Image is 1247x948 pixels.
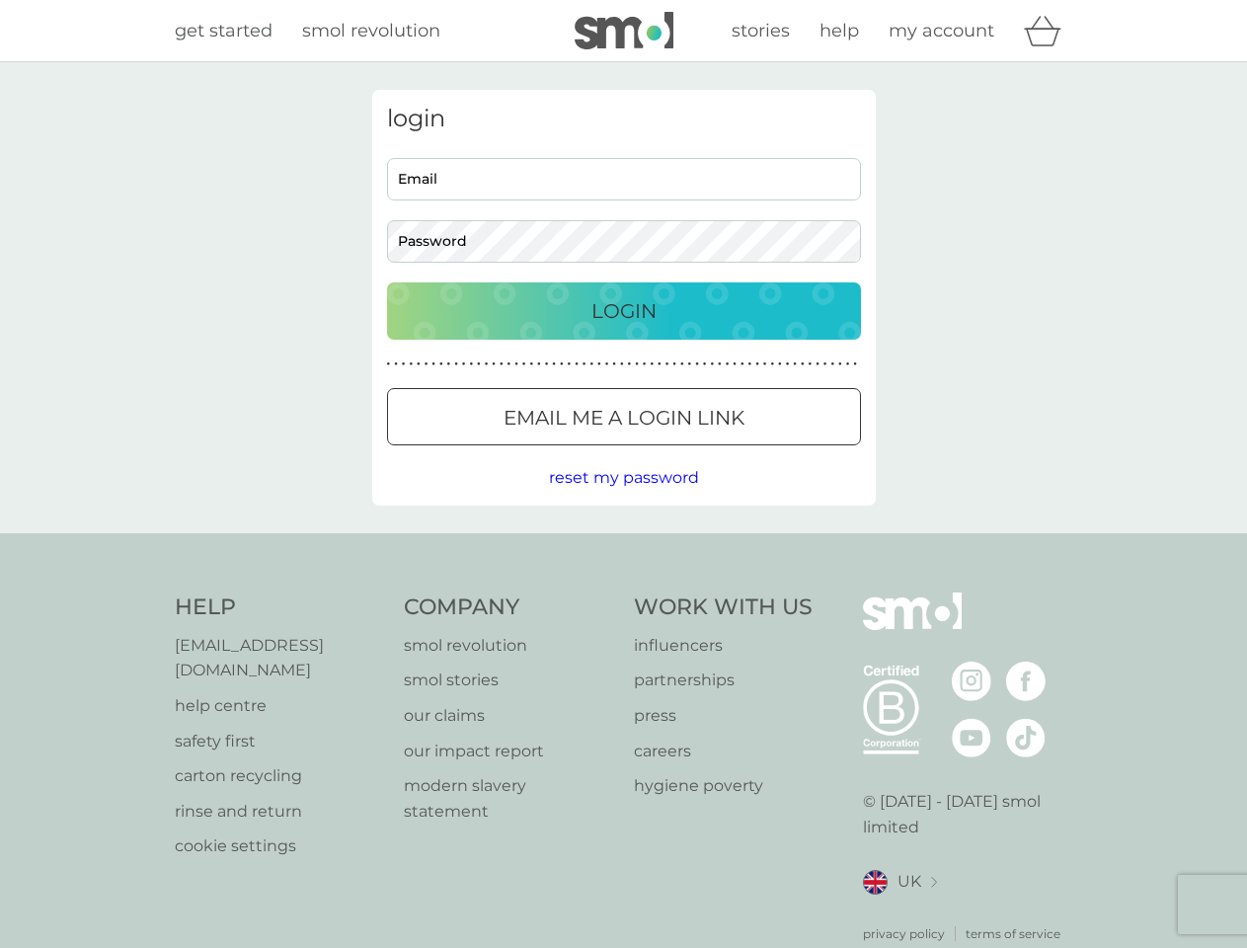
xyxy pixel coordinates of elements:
[175,693,385,719] a: help centre
[537,359,541,369] p: ●
[605,359,609,369] p: ●
[838,359,842,369] p: ●
[404,703,614,729] a: our claims
[703,359,707,369] p: ●
[755,359,759,369] p: ●
[952,662,991,701] img: visit the smol Instagram page
[733,359,737,369] p: ●
[846,359,850,369] p: ●
[816,359,819,369] p: ●
[529,359,533,369] p: ●
[952,718,991,757] img: visit the smol Youtube page
[597,359,601,369] p: ●
[889,20,994,41] span: my account
[568,359,572,369] p: ●
[492,359,496,369] p: ●
[394,359,398,369] p: ●
[634,668,813,693] a: partnerships
[462,359,466,369] p: ●
[589,359,593,369] p: ●
[1006,718,1046,757] img: visit the smol Tiktok page
[793,359,797,369] p: ●
[740,359,744,369] p: ●
[302,20,440,41] span: smol revolution
[469,359,473,369] p: ●
[688,359,692,369] p: ●
[680,359,684,369] p: ●
[447,359,451,369] p: ●
[404,592,614,623] h4: Company
[402,359,406,369] p: ●
[175,592,385,623] h4: Help
[732,17,790,45] a: stories
[726,359,730,369] p: ●
[507,359,511,369] p: ●
[552,359,556,369] p: ●
[387,282,861,340] button: Login
[628,359,632,369] p: ●
[175,833,385,859] p: cookie settings
[823,359,827,369] p: ●
[650,359,654,369] p: ●
[634,739,813,764] a: careers
[863,870,888,895] img: UK flag
[575,359,579,369] p: ●
[801,359,805,369] p: ●
[583,359,586,369] p: ●
[575,12,673,49] img: smol
[889,17,994,45] a: my account
[431,359,435,369] p: ●
[770,359,774,369] p: ●
[830,359,834,369] p: ●
[1024,11,1073,50] div: basket
[404,668,614,693] a: smol stories
[931,877,937,888] img: select a new location
[175,763,385,789] a: carton recycling
[863,592,962,660] img: smol
[175,799,385,825] a: rinse and return
[634,703,813,729] a: press
[612,359,616,369] p: ●
[560,359,564,369] p: ●
[819,20,859,41] span: help
[853,359,857,369] p: ●
[634,773,813,799] a: hygiene poverty
[748,359,752,369] p: ●
[966,924,1060,943] a: terms of service
[387,388,861,445] button: Email me a login link
[514,359,518,369] p: ●
[778,359,782,369] p: ●
[404,739,614,764] a: our impact report
[634,633,813,659] p: influencers
[732,20,790,41] span: stories
[591,295,657,327] p: Login
[477,359,481,369] p: ●
[718,359,722,369] p: ●
[549,465,699,491] button: reset my password
[634,592,813,623] h4: Work With Us
[175,633,385,683] a: [EMAIL_ADDRESS][DOMAIN_NAME]
[786,359,790,369] p: ●
[454,359,458,369] p: ●
[404,773,614,824] a: modern slavery statement
[863,789,1073,839] p: © [DATE] - [DATE] smol limited
[175,729,385,754] a: safety first
[404,633,614,659] p: smol revolution
[387,105,861,133] h3: login
[175,17,273,45] a: get started
[439,359,443,369] p: ●
[522,359,526,369] p: ●
[863,924,945,943] p: privacy policy
[643,359,647,369] p: ●
[549,468,699,487] span: reset my password
[302,17,440,45] a: smol revolution
[417,359,421,369] p: ●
